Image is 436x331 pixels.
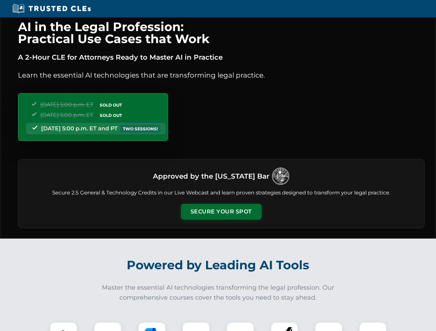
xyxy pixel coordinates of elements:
h1: AI in the Legal Profession: Practical Use Cases that Work [18,21,425,45]
p: Secure 2.5 General & Technology Credits in our Live Webcast and learn proven strategies designed ... [27,189,416,197]
span: SOLD OUT [97,112,124,119]
span: SOLD OUT [97,101,124,109]
p: A 2-Hour CLE for Attorneys Ready to Master AI in Practice [18,52,425,63]
img: Logo [272,168,289,185]
button: Secure Your Spot [181,204,262,220]
img: Trusted CLEs [10,3,93,14]
h3: Approved by the [US_STATE] Bar [153,170,269,182]
p: Learn the essential AI technologies that are transforming legal practice. [18,70,425,81]
h2: Powered by Leading AI Tools [27,253,409,277]
span: [DATE] 5:00 p.m. ET [40,112,93,118]
p: Master the essential AI technologies transforming the legal profession. Our comprehensive courses... [97,283,339,303]
span: [DATE] 5:00 p.m. ET [40,101,93,108]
